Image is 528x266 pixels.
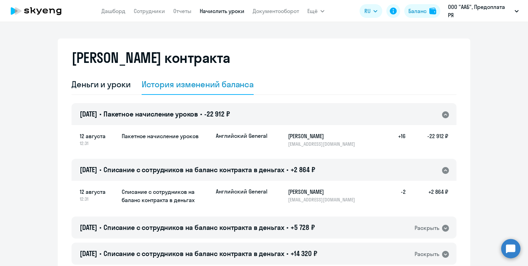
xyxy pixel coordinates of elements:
[142,79,254,90] div: История изменений баланса
[364,7,371,15] span: RU
[307,7,318,15] span: Ещё
[307,4,324,18] button: Ещё
[286,223,288,232] span: •
[415,224,439,232] div: Раскрыть
[99,249,101,258] span: •
[429,8,436,14] img: balance
[122,132,210,140] h5: Пакетное начисление уроков
[80,110,97,118] span: [DATE]
[200,110,202,118] span: •
[122,188,210,204] h5: Списание с сотрудников на баланс контракта в деньгах
[80,188,116,196] span: 12 августа
[99,223,101,232] span: •
[406,132,448,147] h5: -22 912 ₽
[448,3,512,19] p: ООО "ААБ", Предоплата РЯ
[71,49,230,66] h2: [PERSON_NAME] контракта
[71,79,131,90] div: Деньги и уроки
[99,110,101,118] span: •
[290,223,315,232] span: +5 728 ₽
[404,4,440,18] button: Балансbalance
[103,249,284,258] span: Списание с сотрудников на баланс контракта в деньгах
[253,8,299,14] a: Документооборот
[288,132,359,140] h5: [PERSON_NAME]
[80,249,97,258] span: [DATE]
[384,188,406,203] h5: -2
[288,197,359,203] p: [EMAIL_ADDRESS][DOMAIN_NAME]
[216,132,267,140] p: Английский General
[134,8,165,14] a: Сотрудники
[173,8,191,14] a: Отчеты
[80,140,116,146] span: 12:31
[286,249,288,258] span: •
[80,196,116,202] span: 12:31
[103,223,284,232] span: Списание с сотрудников на баланс контракта в деньгах
[408,7,427,15] div: Баланс
[288,188,359,196] h5: [PERSON_NAME]
[290,165,315,174] span: +2 864 ₽
[286,165,288,174] span: •
[80,223,97,232] span: [DATE]
[360,4,382,18] button: RU
[103,165,284,174] span: Списание с сотрудников на баланс контракта в деньгах
[290,249,317,258] span: +14 320 ₽
[288,141,359,147] p: [EMAIL_ADDRESS][DOMAIN_NAME]
[80,165,97,174] span: [DATE]
[384,132,406,147] h5: +16
[415,250,439,258] div: Раскрыть
[99,165,101,174] span: •
[204,110,230,118] span: -22 912 ₽
[444,3,522,19] button: ООО "ААБ", Предоплата РЯ
[103,110,198,118] span: Пакетное начисление уроков
[406,188,448,203] h5: +2 864 ₽
[80,132,116,140] span: 12 августа
[216,188,267,195] p: Английский General
[200,8,244,14] a: Начислить уроки
[101,8,125,14] a: Дашборд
